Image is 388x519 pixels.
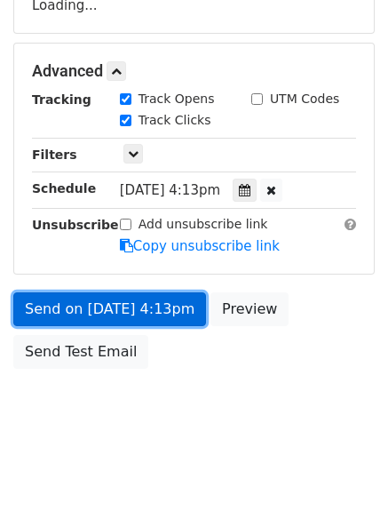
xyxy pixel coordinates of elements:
strong: Unsubscribe [32,218,119,232]
strong: Tracking [32,92,91,107]
label: Track Clicks [139,111,211,130]
a: Copy unsubscribe link [120,238,280,254]
a: Preview [210,292,289,326]
a: Send Test Email [13,335,148,369]
a: Send on [DATE] 4:13pm [13,292,206,326]
span: [DATE] 4:13pm [120,182,220,198]
strong: Filters [32,148,77,162]
strong: Schedule [32,181,96,196]
label: Track Opens [139,90,215,108]
h5: Advanced [32,61,356,81]
iframe: Chat Widget [299,434,388,519]
label: UTM Codes [270,90,339,108]
label: Add unsubscribe link [139,215,268,234]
